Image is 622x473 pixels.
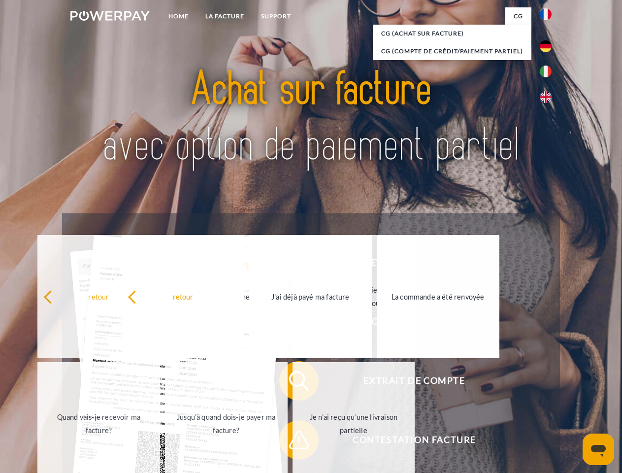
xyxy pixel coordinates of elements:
div: J'ai déjà payé ma facture [255,290,366,303]
a: LA FACTURE [197,7,253,25]
a: CG (Compte de crédit/paiement partiel) [373,42,531,60]
a: Support [253,7,299,25]
img: it [540,66,552,77]
div: Jusqu'à quand dois-je payer ma facture? [171,410,282,437]
img: title-powerpay_fr.svg [94,47,528,189]
div: retour [43,290,154,303]
img: logo-powerpay-white.svg [70,11,150,21]
a: CG (achat sur facture) [373,25,531,42]
div: Je n'ai reçu qu'une livraison partielle [298,410,409,437]
div: Quand vais-je recevoir ma facture? [43,410,154,437]
a: CG [505,7,531,25]
a: Home [160,7,197,25]
img: de [540,40,552,52]
div: retour [128,290,238,303]
img: en [540,91,552,103]
iframe: Bouton de lancement de la fenêtre de messagerie [583,434,614,465]
img: fr [540,8,552,20]
div: La commande a été renvoyée [383,290,493,303]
